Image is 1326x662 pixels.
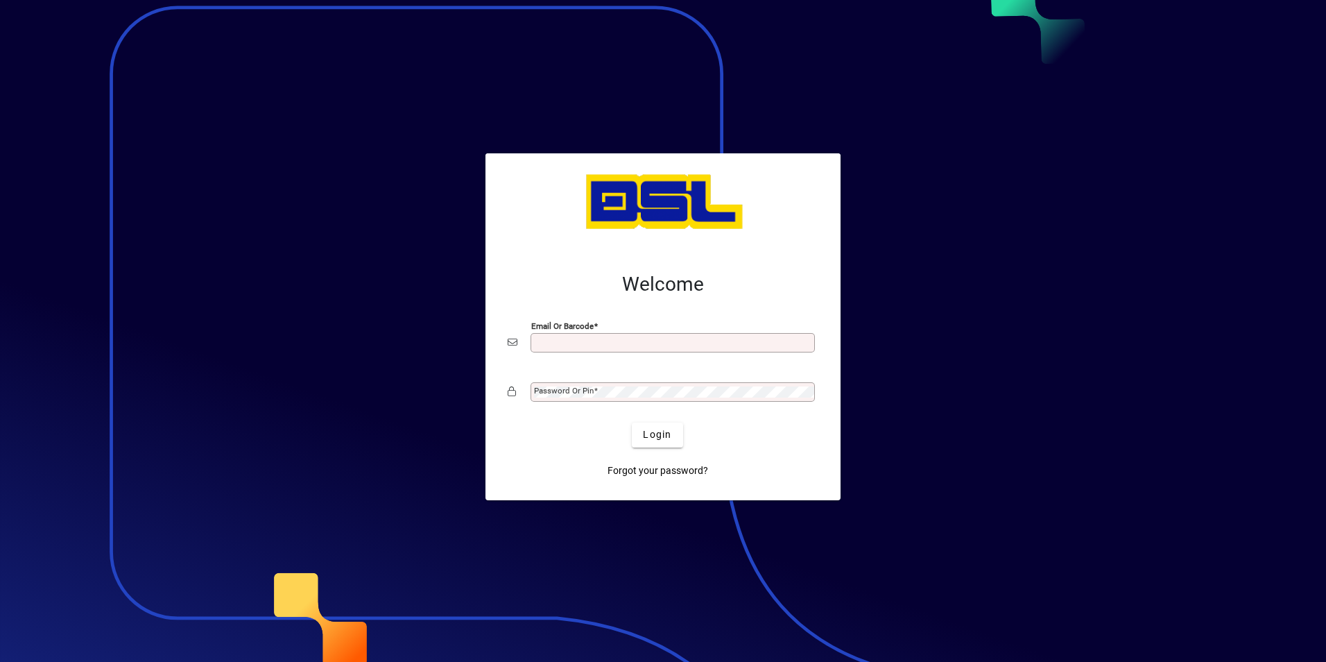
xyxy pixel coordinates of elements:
[602,459,714,484] a: Forgot your password?
[531,321,594,330] mat-label: Email or Barcode
[534,386,594,396] mat-label: Password or Pin
[632,423,682,448] button: Login
[643,427,671,442] span: Login
[608,464,708,478] span: Forgot your password?
[508,273,818,296] h2: Welcome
